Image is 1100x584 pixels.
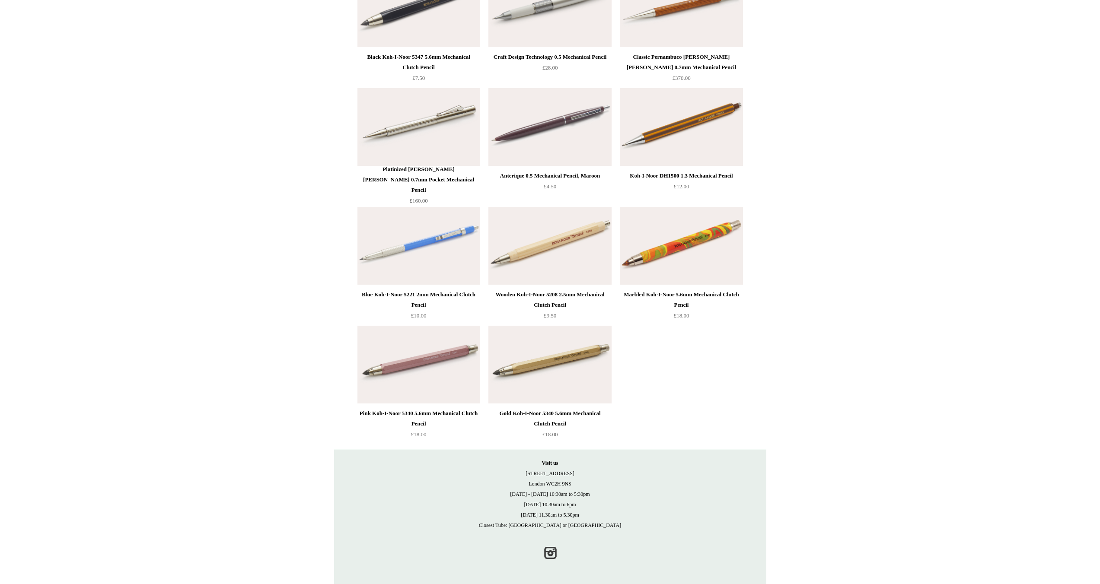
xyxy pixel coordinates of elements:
[357,326,480,403] img: Pink Koh-I-Noor 5340 5.6mm Mechanical Clutch Pencil
[488,171,611,206] a: Anterique 0.5 Mechanical Pencil, Maroon £4.50
[357,88,480,166] a: Platinized Graf Von Faber-Castell 0.7mm Pocket Mechanical Pencil Platinized Graf Von Faber-Castel...
[488,207,611,285] img: Wooden Koh-I-Noor 5208 2.5mm Mechanical Clutch Pencil
[620,289,743,325] a: Marbled Koh-I-Noor 5.6mm Mechanical Clutch Pencil £18.00
[544,183,556,190] span: £4.50
[409,197,427,204] span: £160.00
[357,326,480,403] a: Pink Koh-I-Noor 5340 5.6mm Mechanical Clutch Pencil Pink Koh-I-Noor 5340 5.6mm Mechanical Clutch ...
[674,183,689,190] span: £12.00
[360,289,478,310] div: Blue Koh-I-Noor 5221 2mm Mechanical Clutch Pencil
[488,326,611,403] img: Gold Koh-I-Noor 5340 5.6mm Mechanical Clutch Pencil
[491,171,609,181] div: Anterique 0.5 Mechanical Pencil, Maroon
[360,52,478,73] div: Black Koh-I-Noor 5347 5.6mm Mechanical Clutch Pencil
[542,431,558,438] span: £18.00
[622,289,740,310] div: Marbled Koh-I-Noor 5.6mm Mechanical Clutch Pencil
[343,458,758,530] p: [STREET_ADDRESS] London WC2H 9NS [DATE] - [DATE] 10:30am to 5:30pm [DATE] 10.30am to 6pm [DATE] 1...
[488,88,611,166] img: Anterique 0.5 Mechanical Pencil, Maroon
[488,88,611,166] a: Anterique 0.5 Mechanical Pencil, Maroon Anterique 0.5 Mechanical Pencil, Maroon
[357,88,480,166] img: Platinized Graf Von Faber-Castell 0.7mm Pocket Mechanical Pencil
[357,207,480,285] a: Blue Koh-I-Noor 5221 2mm Mechanical Clutch Pencil Blue Koh-I-Noor 5221 2mm Mechanical Clutch Pencil
[357,289,480,325] a: Blue Koh-I-Noor 5221 2mm Mechanical Clutch Pencil £10.00
[541,543,560,562] a: Instagram
[620,88,743,166] img: Koh-I-Noor DH1500 1.3 Mechanical Pencil
[357,408,480,444] a: Pink Koh-I-Noor 5340 5.6mm Mechanical Clutch Pencil £18.00
[620,207,743,285] img: Marbled Koh-I-Noor 5.6mm Mechanical Clutch Pencil
[488,207,611,285] a: Wooden Koh-I-Noor 5208 2.5mm Mechanical Clutch Pencil Wooden Koh-I-Noor 5208 2.5mm Mechanical Clu...
[411,312,427,319] span: £10.00
[620,52,743,87] a: Classic Pernambuco [PERSON_NAME] [PERSON_NAME] 0.7mm Mechanical Pencil £370.00
[542,64,558,71] span: £28.00
[544,312,556,319] span: £9.50
[357,52,480,87] a: Black Koh-I-Noor 5347 5.6mm Mechanical Clutch Pencil £7.50
[674,312,689,319] span: £18.00
[488,326,611,403] a: Gold Koh-I-Noor 5340 5.6mm Mechanical Clutch Pencil Gold Koh-I-Noor 5340 5.6mm Mechanical Clutch ...
[357,207,480,285] img: Blue Koh-I-Noor 5221 2mm Mechanical Clutch Pencil
[412,75,425,81] span: £7.50
[411,431,427,438] span: £18.00
[357,164,480,206] a: Platinized [PERSON_NAME] [PERSON_NAME] 0.7mm Pocket Mechanical Pencil £160.00
[622,171,740,181] div: Koh-I-Noor DH1500 1.3 Mechanical Pencil
[491,408,609,429] div: Gold Koh-I-Noor 5340 5.6mm Mechanical Clutch Pencil
[491,52,609,62] div: Craft Design Technology 0.5 Mechanical Pencil
[542,460,558,466] strong: Visit us
[620,207,743,285] a: Marbled Koh-I-Noor 5.6mm Mechanical Clutch Pencil Marbled Koh-I-Noor 5.6mm Mechanical Clutch Pencil
[622,52,740,73] div: Classic Pernambuco [PERSON_NAME] [PERSON_NAME] 0.7mm Mechanical Pencil
[672,75,690,81] span: £370.00
[620,171,743,206] a: Koh-I-Noor DH1500 1.3 Mechanical Pencil £12.00
[491,289,609,310] div: Wooden Koh-I-Noor 5208 2.5mm Mechanical Clutch Pencil
[360,164,478,195] div: Platinized [PERSON_NAME] [PERSON_NAME] 0.7mm Pocket Mechanical Pencil
[488,408,611,444] a: Gold Koh-I-Noor 5340 5.6mm Mechanical Clutch Pencil £18.00
[360,408,478,429] div: Pink Koh-I-Noor 5340 5.6mm Mechanical Clutch Pencil
[488,289,611,325] a: Wooden Koh-I-Noor 5208 2.5mm Mechanical Clutch Pencil £9.50
[488,52,611,87] a: Craft Design Technology 0.5 Mechanical Pencil £28.00
[620,88,743,166] a: Koh-I-Noor DH1500 1.3 Mechanical Pencil Koh-I-Noor DH1500 1.3 Mechanical Pencil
